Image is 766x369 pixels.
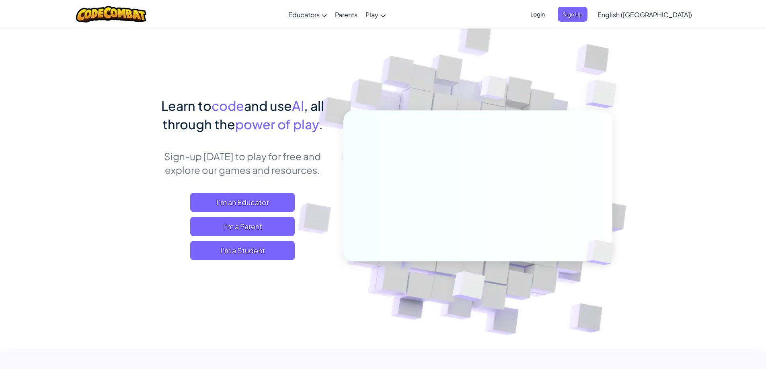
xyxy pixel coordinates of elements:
[593,4,696,25] a: English ([GEOGRAPHIC_DATA])
[432,254,504,321] img: Overlap cubes
[319,116,323,132] span: .
[244,98,292,114] span: and use
[235,116,319,132] span: power of play
[598,10,692,19] span: English ([GEOGRAPHIC_DATA])
[573,223,633,282] img: Overlap cubes
[190,217,295,236] a: I'm a Parent
[76,6,146,22] img: CodeCombat logo
[361,4,390,25] a: Play
[366,10,378,19] span: Play
[558,7,587,22] button: Sign Up
[212,98,244,114] span: code
[292,98,304,114] span: AI
[569,60,639,128] img: Overlap cubes
[465,60,523,120] img: Overlap cubes
[288,10,320,19] span: Educators
[526,7,550,22] button: Login
[190,193,295,212] a: I'm an Educator
[284,4,331,25] a: Educators
[161,98,212,114] span: Learn to
[154,149,331,177] p: Sign-up [DATE] to play for free and explore our games and resources.
[331,4,361,25] a: Parents
[190,241,295,260] button: I'm a Student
